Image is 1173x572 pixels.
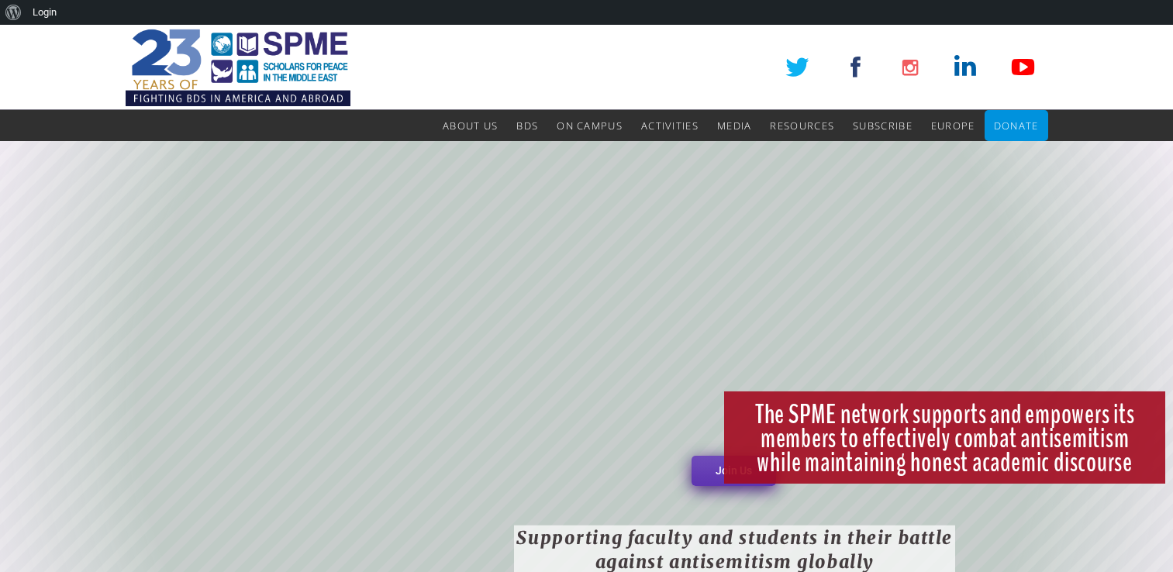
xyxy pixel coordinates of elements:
[931,119,975,133] span: Europe
[770,119,834,133] span: Resources
[557,110,623,141] a: On Campus
[692,456,776,486] a: Join Us
[126,25,350,110] img: SPME
[724,391,1165,484] rs-layer: The SPME network supports and empowers its members to effectively combat antisemitism while maint...
[994,110,1039,141] a: Donate
[994,119,1039,133] span: Donate
[717,110,752,141] a: Media
[443,119,498,133] span: About Us
[717,119,752,133] span: Media
[516,119,538,133] span: BDS
[641,119,699,133] span: Activities
[443,110,498,141] a: About Us
[853,119,913,133] span: Subscribe
[770,110,834,141] a: Resources
[931,110,975,141] a: Europe
[853,110,913,141] a: Subscribe
[516,110,538,141] a: BDS
[557,119,623,133] span: On Campus
[641,110,699,141] a: Activities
